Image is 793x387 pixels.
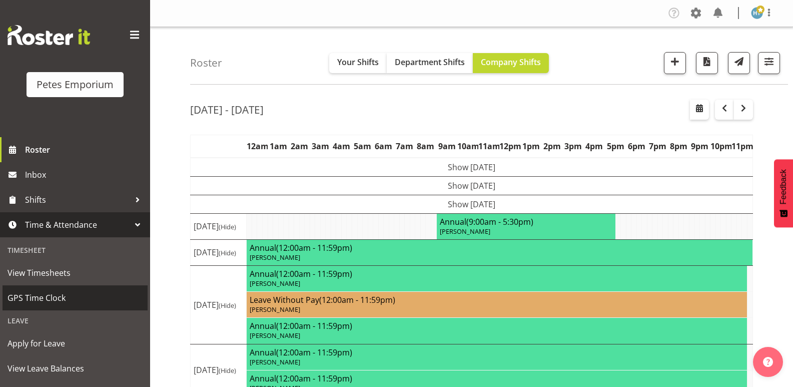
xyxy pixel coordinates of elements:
[690,100,709,120] button: Select a specific date within the roster.
[276,242,352,253] span: (12:00am - 11:59pm)
[436,135,457,158] th: 9am
[457,135,478,158] th: 10am
[8,25,90,45] img: Rosterit website logo
[710,135,731,158] th: 10pm
[268,135,289,158] th: 1am
[395,57,465,68] span: Department Shifts
[250,295,743,305] h4: Leave Without Pay
[481,57,541,68] span: Company Shifts
[394,135,415,158] th: 7am
[331,135,352,158] th: 4am
[190,57,222,69] h4: Roster
[774,159,793,227] button: Feedback - Show survey
[521,135,542,158] th: 1pm
[387,53,473,73] button: Department Shifts
[250,253,300,262] span: [PERSON_NAME]
[8,290,143,305] span: GPS Time Clock
[191,176,753,195] td: Show [DATE]
[276,320,352,331] span: (12:00am - 11:59pm)
[779,169,788,204] span: Feedback
[3,285,148,310] a: GPS Time Clock
[689,135,710,158] th: 9pm
[731,135,753,158] th: 11pm
[219,248,236,257] span: (Hide)
[219,222,236,231] span: (Hide)
[605,135,626,158] th: 5pm
[219,301,236,310] span: (Hide)
[250,331,300,340] span: [PERSON_NAME]
[250,279,300,288] span: [PERSON_NAME]
[758,52,780,74] button: Filter Shifts
[191,213,247,239] td: [DATE]
[3,356,148,381] a: View Leave Balances
[276,268,352,279] span: (12:00am - 11:59pm)
[191,195,753,213] td: Show [DATE]
[319,294,395,305] span: (12:00am - 11:59pm)
[440,217,612,227] h4: Annual
[499,135,520,158] th: 12pm
[3,310,148,331] div: Leave
[563,135,584,158] th: 3pm
[250,321,743,331] h4: Annual
[626,135,647,158] th: 6pm
[3,240,148,260] div: Timesheet
[3,331,148,356] a: Apply for Leave
[415,135,436,158] th: 8am
[25,217,130,232] span: Time & Attendance
[478,135,499,158] th: 11am
[542,135,563,158] th: 2pm
[191,239,247,265] td: [DATE]
[190,103,264,116] h2: [DATE] - [DATE]
[250,243,749,253] h4: Annual
[289,135,310,158] th: 2am
[763,357,773,367] img: help-xxl-2.png
[191,158,753,177] td: Show [DATE]
[8,361,143,376] span: View Leave Balances
[250,269,743,279] h4: Annual
[668,135,689,158] th: 8pm
[191,266,247,344] td: [DATE]
[373,135,394,158] th: 6am
[8,265,143,280] span: View Timesheets
[3,260,148,285] a: View Timesheets
[37,77,114,92] div: Petes Emporium
[250,357,300,366] span: [PERSON_NAME]
[473,53,549,73] button: Company Shifts
[440,227,490,236] span: [PERSON_NAME]
[647,135,668,158] th: 7pm
[584,135,605,158] th: 4pm
[337,57,379,68] span: Your Shifts
[466,216,533,227] span: (9:00am - 5:30pm)
[8,336,143,351] span: Apply for Leave
[276,373,352,384] span: (12:00am - 11:59pm)
[696,52,718,74] button: Download a PDF of the roster according to the set date range.
[247,135,268,158] th: 12am
[276,347,352,358] span: (12:00am - 11:59pm)
[310,135,331,158] th: 3am
[728,52,750,74] button: Send a list of all shifts for the selected filtered period to all rostered employees.
[352,135,373,158] th: 5am
[219,366,236,375] span: (Hide)
[250,305,300,314] span: [PERSON_NAME]
[250,373,743,383] h4: Annual
[25,142,145,157] span: Roster
[751,7,763,19] img: helena-tomlin701.jpg
[25,192,130,207] span: Shifts
[664,52,686,74] button: Add a new shift
[329,53,387,73] button: Your Shifts
[250,347,743,357] h4: Annual
[25,167,145,182] span: Inbox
